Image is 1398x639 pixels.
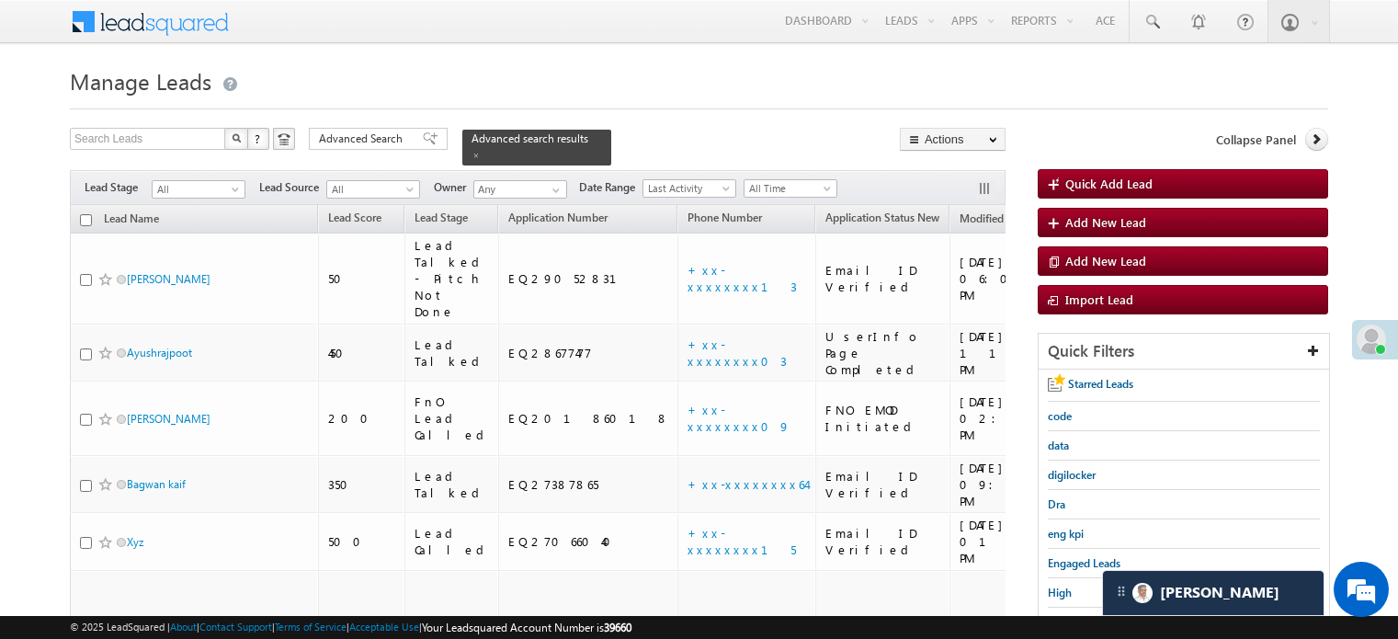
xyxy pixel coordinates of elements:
[232,133,241,143] img: Search
[1048,497,1065,511] span: Dra
[199,621,272,633] a: Contact Support
[1048,409,1072,423] span: code
[247,128,269,150] button: ?
[688,262,797,294] a: +xx-xxxxxxxx13
[327,181,415,198] span: All
[1065,291,1133,307] span: Import Lead
[405,208,477,232] a: Lead Stage
[349,621,419,633] a: Acceptable Use
[1065,253,1146,268] span: Add New Lead
[127,535,143,549] a: Xyz
[328,211,381,224] span: Lead Score
[415,337,491,370] div: Lead Talked
[1048,468,1096,482] span: digilocker
[95,209,168,233] a: Lead Name
[1039,334,1329,370] div: Quick Filters
[415,211,468,224] span: Lead Stage
[825,211,939,224] span: Application Status New
[415,525,491,558] div: Lead Called
[960,211,1021,225] span: Modified On
[434,179,473,196] span: Owner
[153,181,240,198] span: All
[688,337,787,369] a: +xx-xxxxxxxx03
[1132,583,1153,603] img: Carter
[415,237,491,320] div: Lead Talked - Pitch Not Done
[960,254,1050,303] div: [DATE] 06:08 PM
[319,131,408,147] span: Advanced Search
[816,208,949,232] a: Application Status New
[415,468,491,501] div: Lead Talked
[319,208,391,232] a: Lead Score
[473,180,567,199] input: Type to Search
[1048,527,1084,541] span: eng kpi
[1216,131,1296,148] span: Collapse Panel
[825,262,941,295] div: Email ID Verified
[678,208,771,232] a: Phone Number
[579,179,642,196] span: Date Range
[744,179,837,198] a: All Time
[422,621,631,634] span: Your Leadsquared Account Number is
[744,180,832,197] span: All Time
[70,66,211,96] span: Manage Leads
[508,533,669,550] div: EQ27066040
[415,394,491,443] div: FnO Lead Called
[604,621,631,634] span: 39660
[1068,377,1133,391] span: Starred Leads
[275,621,347,633] a: Terms of Service
[328,270,396,287] div: 50
[825,525,941,558] div: Email ID Verified
[950,208,1048,232] a: Modified On (sorted descending)
[825,328,941,378] div: UserInfo Page Completed
[1048,439,1069,452] span: data
[328,345,396,361] div: 450
[508,345,669,361] div: EQ28677477
[960,328,1050,378] div: [DATE] 11:55 PM
[1065,214,1146,230] span: Add New Lead
[542,181,565,200] a: Show All Items
[127,412,210,426] a: [PERSON_NAME]
[825,468,941,501] div: Email ID Verified
[1048,586,1072,599] span: High
[80,214,92,226] input: Check all records
[688,402,790,434] a: +xx-xxxxxxxx09
[499,208,617,232] a: Application Number
[127,346,192,359] a: Ayushrajpoot
[170,621,197,633] a: About
[326,180,420,199] a: All
[688,476,806,492] a: +xx-xxxxxxxx64
[688,211,762,224] span: Phone Number
[643,180,731,197] span: Last Activity
[328,410,396,427] div: 200
[70,619,631,636] span: © 2025 LeadSquared | | | | |
[508,270,669,287] div: EQ29052831
[508,410,669,427] div: EQ20186018
[508,476,669,493] div: EQ27387865
[85,179,152,196] span: Lead Stage
[1048,556,1120,570] span: Engaged Leads
[1102,570,1324,616] div: carter-dragCarter[PERSON_NAME]
[255,131,263,146] span: ?
[900,128,1006,151] button: Actions
[1114,584,1129,599] img: carter-drag
[1065,176,1153,191] span: Quick Add Lead
[960,394,1050,443] div: [DATE] 02:21 PM
[688,525,796,557] a: +xx-xxxxxxxx15
[328,533,396,550] div: 500
[642,179,736,198] a: Last Activity
[328,476,396,493] div: 350
[152,180,245,199] a: All
[259,179,326,196] span: Lead Source
[825,402,941,435] div: FNO EMOD Initiated
[1160,584,1279,601] span: Carter
[127,272,210,286] a: [PERSON_NAME]
[960,460,1050,509] div: [DATE] 09:17 PM
[960,517,1050,566] div: [DATE] 01:36 PM
[472,131,588,145] span: Advanced search results
[508,211,608,224] span: Application Number
[127,477,186,491] a: Bagwan kaif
